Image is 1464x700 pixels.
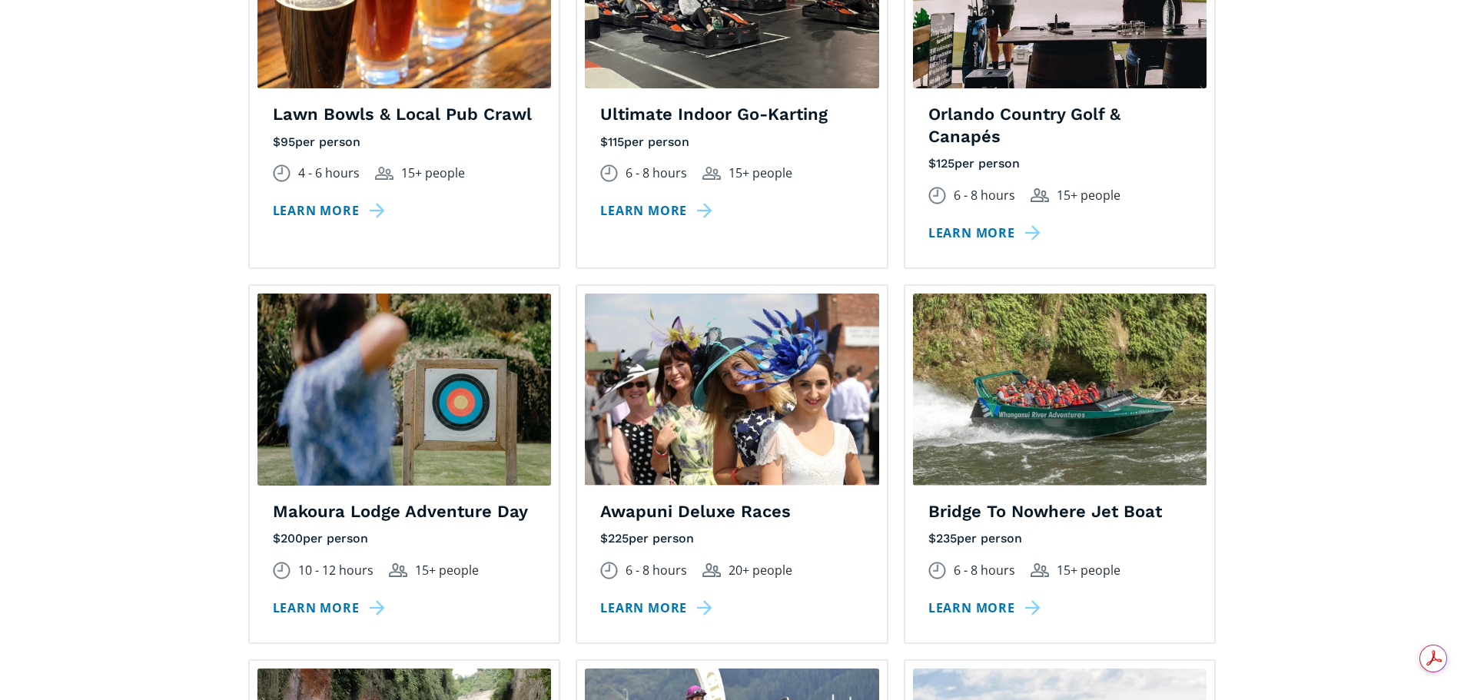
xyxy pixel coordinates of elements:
a: Learn more [928,597,1046,619]
div: 95 [281,134,295,151]
div: 6 - 8 hours [954,184,1015,207]
img: Duration [600,562,618,579]
div: 6 - 8 hours [954,559,1015,582]
div: 15+ people [415,559,479,582]
img: Duration [928,187,946,204]
div: 15+ people [401,162,465,184]
a: Learn more [273,200,390,222]
h4: Awapuni Deluxe Races [600,501,864,523]
img: Group size [702,167,721,180]
h4: Ultimate Indoor Go-Karting [600,104,864,126]
h4: Makoura Lodge Adventure Day [273,501,536,523]
img: Duration [273,164,290,182]
img: Group size [375,167,393,180]
img: A group of ladies dressed formally for the races [585,294,879,486]
img: Duration [600,164,618,182]
img: Duration [273,562,290,579]
div: per person [303,530,368,547]
div: per person [954,155,1020,172]
div: 225 [608,530,629,547]
img: Group size [1031,563,1049,576]
div: 20+ people [729,559,792,582]
div: 15+ people [1057,559,1120,582]
div: $ [600,530,608,547]
img: Group size [702,563,721,576]
div: 200 [281,530,303,547]
div: 115 [608,134,624,151]
div: $ [928,530,936,547]
div: $ [273,530,281,547]
div: per person [629,530,694,547]
div: 4 - 6 hours [298,162,360,184]
div: per person [957,530,1022,547]
h4: Bridge To Nowhere Jet Boat [928,501,1192,523]
img: A group of customers in life jackets riding a fast-moving jet boat along a river [913,294,1207,486]
img: Duration [928,562,946,579]
img: A woman pulling back the string of a bow and aiming for an archery target. [257,294,552,486]
a: Learn more [600,200,718,222]
h4: Orlando Country Golf & Canapés [928,104,1192,148]
div: per person [624,134,689,151]
div: per person [295,134,360,151]
div: $ [273,134,281,151]
div: 6 - 8 hours [626,559,687,582]
img: Group size [1031,188,1049,201]
div: 125 [936,155,954,172]
div: 10 - 12 hours [298,559,373,582]
div: 15+ people [729,162,792,184]
h4: Lawn Bowls & Local Pub Crawl [273,104,536,126]
a: Learn more [273,597,390,619]
img: Group size [389,563,407,576]
div: 235 [936,530,957,547]
div: $ [928,155,936,172]
div: $ [600,134,608,151]
a: Learn more [600,597,718,619]
div: 6 - 8 hours [626,162,687,184]
div: 15+ people [1057,184,1120,207]
a: Learn more [928,222,1046,244]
